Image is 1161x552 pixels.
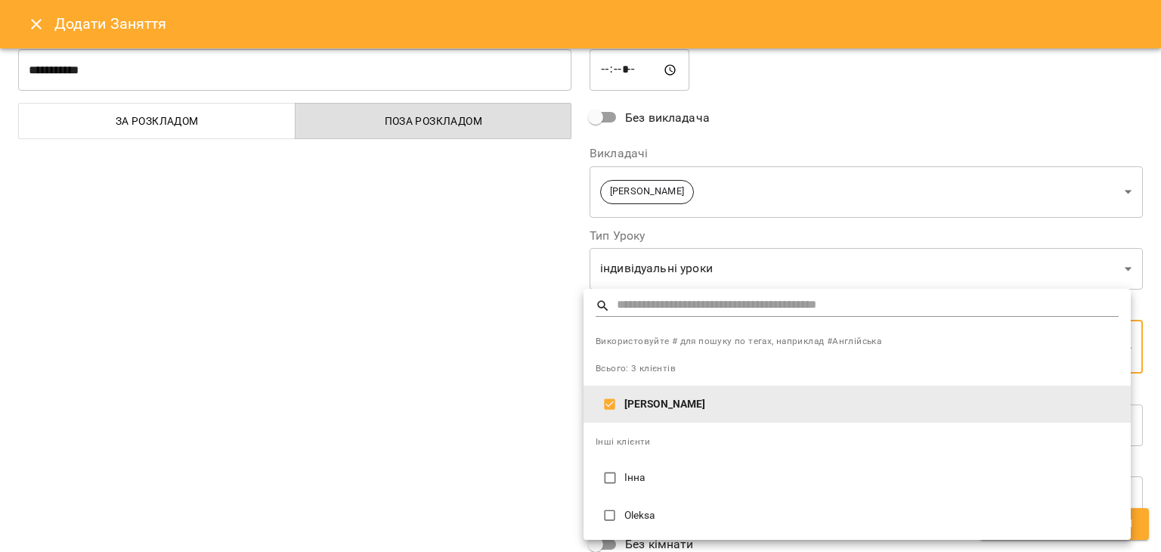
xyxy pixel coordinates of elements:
[596,363,676,374] span: Всього: 3 клієнтів
[596,436,651,447] span: Інші клієнти
[624,508,1119,523] p: Oleksa
[596,334,1119,349] span: Використовуйте # для пошуку по тегах, наприклад #Англійська
[624,470,1119,485] p: Інна
[624,397,1119,412] p: [PERSON_NAME]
